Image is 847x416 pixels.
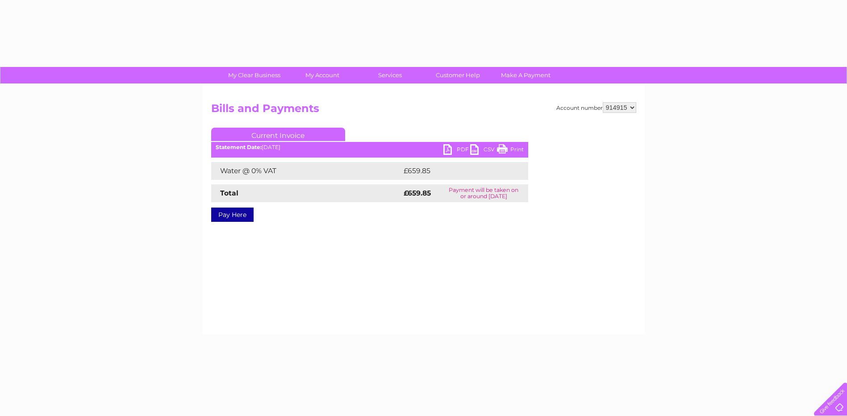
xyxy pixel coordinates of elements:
td: Payment will be taken on or around [DATE] [439,184,528,202]
strong: Total [220,189,238,197]
td: £659.85 [401,162,513,180]
a: My Clear Business [217,67,291,83]
td: Water @ 0% VAT [211,162,401,180]
a: CSV [470,144,497,157]
b: Statement Date: [216,144,262,150]
a: Pay Here [211,208,254,222]
a: PDF [443,144,470,157]
a: Print [497,144,524,157]
a: Customer Help [421,67,495,83]
a: Make A Payment [489,67,563,83]
a: My Account [285,67,359,83]
a: Services [353,67,427,83]
div: [DATE] [211,144,528,150]
a: Current Invoice [211,128,345,141]
strong: £659.85 [404,189,431,197]
h2: Bills and Payments [211,102,636,119]
div: Account number [556,102,636,113]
